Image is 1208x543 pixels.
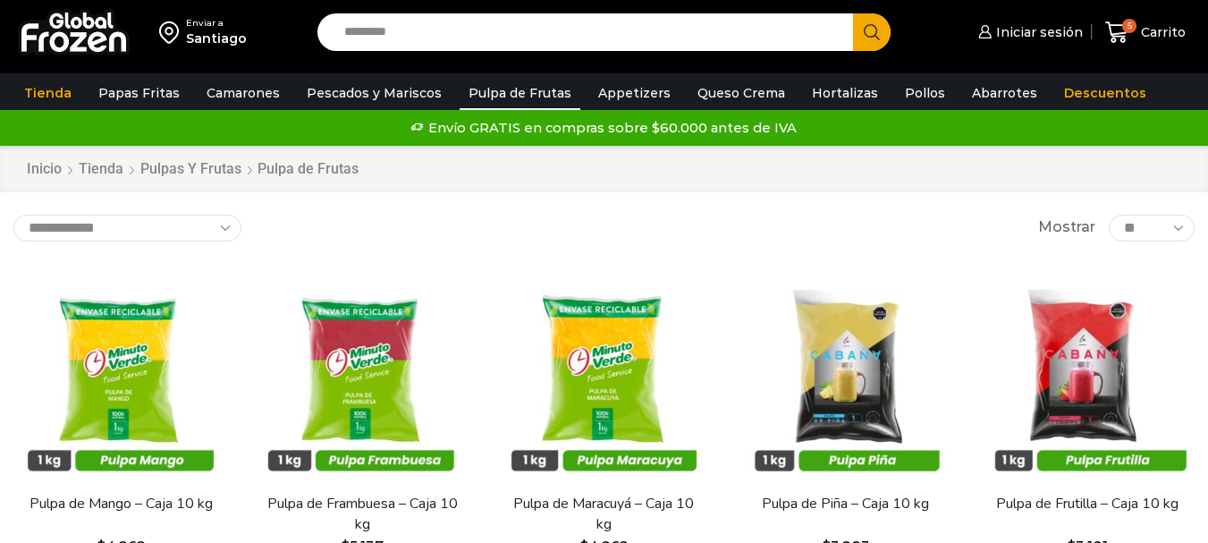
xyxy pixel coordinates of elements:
a: 5 Carrito [1101,12,1190,54]
a: Pescados y Mariscos [298,76,451,110]
a: Appetizers [589,76,680,110]
a: Camarones [198,76,289,110]
span: Iniciar sesión [992,23,1083,41]
span: Mostrar [1038,217,1095,238]
span: 5 [1122,19,1136,33]
div: Enviar a [186,17,247,30]
a: Queso Crema [688,76,794,110]
a: Pulpa de Piña – Caja 10 kg [749,494,942,514]
a: Pulpa de Mango – Caja 10 kg [24,494,217,514]
a: Pulpa de Frambuesa – Caja 10 kg [266,494,459,535]
a: Iniciar sesión [974,14,1083,50]
a: Hortalizas [803,76,887,110]
a: Pulpa de Frutilla – Caja 10 kg [991,494,1184,514]
span: Carrito [1136,23,1186,41]
select: Pedido de la tienda [13,215,241,242]
a: Pollos [896,76,954,110]
a: Papas Fritas [89,76,189,110]
a: Pulpa de Frutas [460,76,580,110]
a: Inicio [26,159,63,180]
a: Pulpas y Frutas [139,159,242,180]
a: Pulpa de Maracuyá – Caja 10 kg [507,494,700,535]
div: Santiago [186,30,247,47]
h1: Pulpa de Frutas [258,160,359,177]
a: Tienda [78,159,124,180]
nav: Breadcrumb [26,159,359,180]
a: Abarrotes [963,76,1046,110]
img: address-field-icon.svg [159,17,186,47]
a: Tienda [15,76,80,110]
button: Search button [853,13,891,51]
a: Descuentos [1055,76,1155,110]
